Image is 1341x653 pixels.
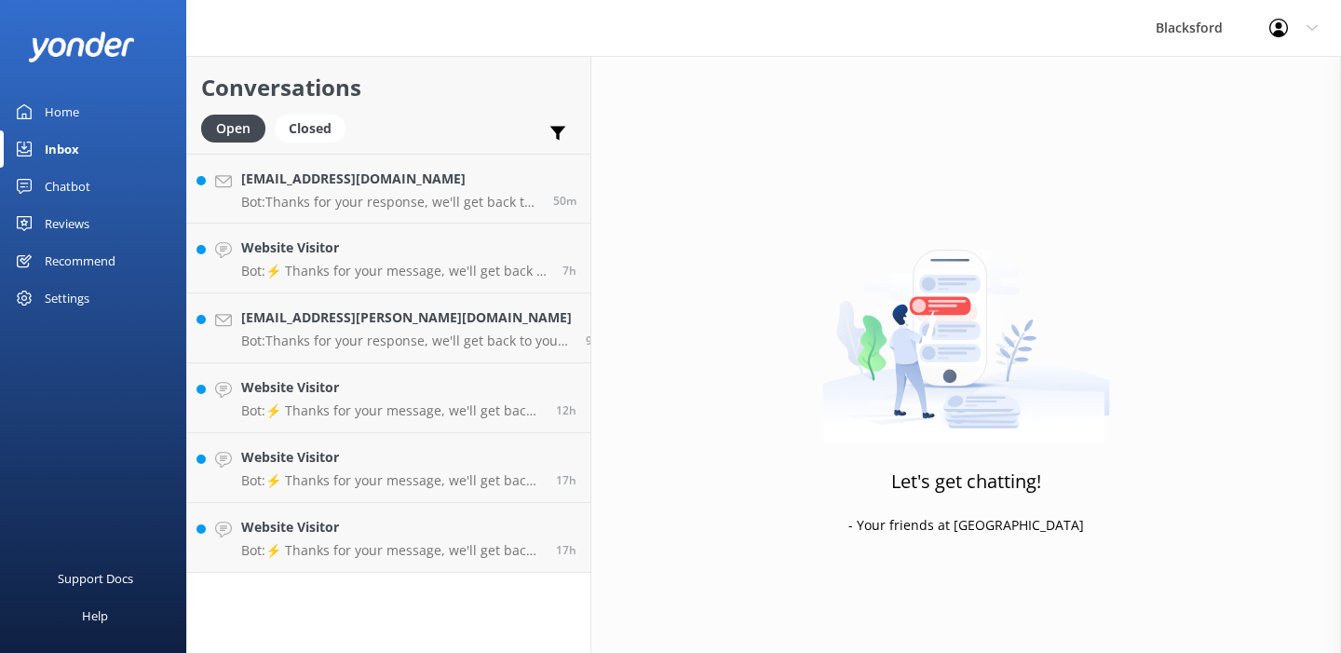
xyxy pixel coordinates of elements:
[201,115,265,143] div: Open
[187,154,590,224] a: [EMAIL_ADDRESS][DOMAIN_NAME]Bot:Thanks for your response, we'll get back to you as soon as we can...
[187,224,590,293] a: Website VisitorBot:⚡ Thanks for your message, we'll get back to you as soon as we can. You're als...
[28,32,135,62] img: yonder-white-logo.png
[45,130,79,168] div: Inbox
[553,193,576,209] span: Sep 03 2025 08:07am (UTC -06:00) America/Chihuahua
[562,263,576,279] span: Sep 03 2025 01:37am (UTC -06:00) America/Chihuahua
[58,560,133,597] div: Support Docs
[848,515,1084,536] p: - Your friends at [GEOGRAPHIC_DATA]
[275,117,355,138] a: Closed
[82,597,108,634] div: Help
[586,333,600,348] span: Sep 02 2025 11:16pm (UTC -06:00) America/Chihuahua
[241,307,572,328] h4: [EMAIL_ADDRESS][PERSON_NAME][DOMAIN_NAME]
[556,542,576,558] span: Sep 02 2025 03:44pm (UTC -06:00) America/Chihuahua
[187,363,590,433] a: Website VisitorBot:⚡ Thanks for your message, we'll get back to you as soon as we can. You're als...
[241,263,549,279] p: Bot: ⚡ Thanks for your message, we'll get back to you as soon as we can. You're also welcome to k...
[201,117,275,138] a: Open
[45,242,115,279] div: Recommend
[187,433,590,503] a: Website VisitorBot:⚡ Thanks for your message, we'll get back to you as soon as we can. You're als...
[822,211,1110,443] img: artwork of a man stealing a conversation from at giant smartphone
[241,194,539,211] p: Bot: Thanks for your response, we'll get back to you as soon as we can during opening hours.
[45,279,89,317] div: Settings
[556,402,576,418] span: Sep 02 2025 08:39pm (UTC -06:00) America/Chihuahua
[241,333,572,349] p: Bot: Thanks for your response, we'll get back to you as soon as we can during opening hours.
[241,542,542,559] p: Bot: ⚡ Thanks for your message, we'll get back to you as soon as we can. You're also welcome to k...
[45,93,79,130] div: Home
[241,472,542,489] p: Bot: ⚡ Thanks for your message, we'll get back to you as soon as we can. You're also welcome to k...
[201,70,576,105] h2: Conversations
[187,503,590,573] a: Website VisitorBot:⚡ Thanks for your message, we'll get back to you as soon as we can. You're als...
[556,472,576,488] span: Sep 02 2025 03:52pm (UTC -06:00) America/Chihuahua
[241,402,542,419] p: Bot: ⚡ Thanks for your message, we'll get back to you as soon as we can. You're also welcome to k...
[241,377,542,398] h4: Website Visitor
[891,467,1041,497] h3: Let's get chatting!
[187,293,590,363] a: [EMAIL_ADDRESS][PERSON_NAME][DOMAIN_NAME]Bot:Thanks for your response, we'll get back to you as s...
[241,169,539,189] h4: [EMAIL_ADDRESS][DOMAIN_NAME]
[241,447,542,468] h4: Website Visitor
[45,168,90,205] div: Chatbot
[275,115,345,143] div: Closed
[241,238,549,258] h4: Website Visitor
[45,205,89,242] div: Reviews
[241,517,542,537] h4: Website Visitor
